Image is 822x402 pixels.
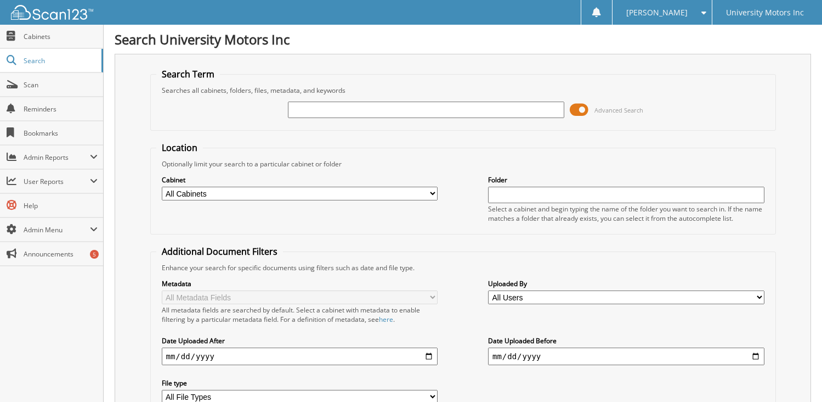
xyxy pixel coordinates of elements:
[726,9,804,16] span: University Motors Inc
[90,250,99,259] div: 5
[162,348,438,365] input: start
[24,104,98,114] span: Reminders
[24,201,98,210] span: Help
[626,9,688,16] span: [PERSON_NAME]
[24,56,96,65] span: Search
[24,80,98,90] span: Scan
[156,159,770,169] div: Optionally limit your search to a particular cabinet or folder
[156,245,283,258] legend: Additional Document Filters
[379,315,393,324] a: here
[488,175,764,185] label: Folder
[24,129,98,138] span: Bookmarks
[162,336,438,345] label: Date Uploaded After
[488,279,764,288] label: Uploaded By
[11,5,93,20] img: scan123-logo-white.svg
[488,348,764,365] input: end
[115,30,811,48] h1: Search University Motors Inc
[156,68,220,80] legend: Search Term
[24,225,90,235] span: Admin Menu
[156,263,770,272] div: Enhance your search for specific documents using filters such as date and file type.
[162,175,438,185] label: Cabinet
[156,86,770,95] div: Searches all cabinets, folders, files, metadata, and keywords
[156,142,203,154] legend: Location
[24,153,90,162] span: Admin Reports
[24,249,98,259] span: Announcements
[488,336,764,345] label: Date Uploaded Before
[162,279,438,288] label: Metadata
[162,305,438,324] div: All metadata fields are searched by default. Select a cabinet with metadata to enable filtering b...
[594,106,643,114] span: Advanced Search
[24,32,98,41] span: Cabinets
[24,177,90,186] span: User Reports
[488,204,764,223] div: Select a cabinet and begin typing the name of the folder you want to search in. If the name match...
[162,378,438,388] label: File type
